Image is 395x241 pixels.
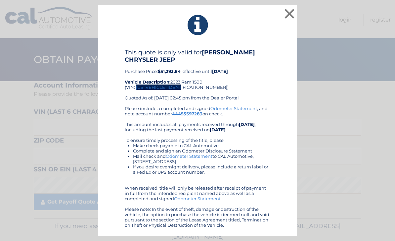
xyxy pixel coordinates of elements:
b: [DATE] [212,69,228,74]
li: If you desire overnight delivery, please include a return label or a Fed Ex or UPS account number. [133,164,270,175]
b: $51,293.84 [158,69,181,74]
h4: This quote is only valid for [125,49,270,63]
b: [DATE] [239,122,255,127]
li: Mail check and to CAL Automotive, [STREET_ADDRESS] [133,153,270,164]
a: Odometer Statement [210,106,257,111]
div: Please include a completed and signed , and note account number on check. This amount includes al... [125,106,270,228]
li: Make check payable to CAL Automotive [133,143,270,148]
b: [PERSON_NAME] CHRYSLER JEEP [125,49,255,63]
a: Odometer Statement [174,196,221,201]
b: [DATE] [210,127,226,132]
strong: Vehicle Description: [125,79,170,85]
button: × [283,7,296,20]
a: 44455597283 [172,111,202,116]
a: Odometer Statement [166,153,212,159]
div: Purchase Price: , effective until 2023 Ram 1500 (VIN: [US_VEHICLE_IDENTIFICATION_NUMBER]) Quoted ... [125,49,270,106]
li: Complete and sign an Odometer Disclosure Statement [133,148,270,153]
